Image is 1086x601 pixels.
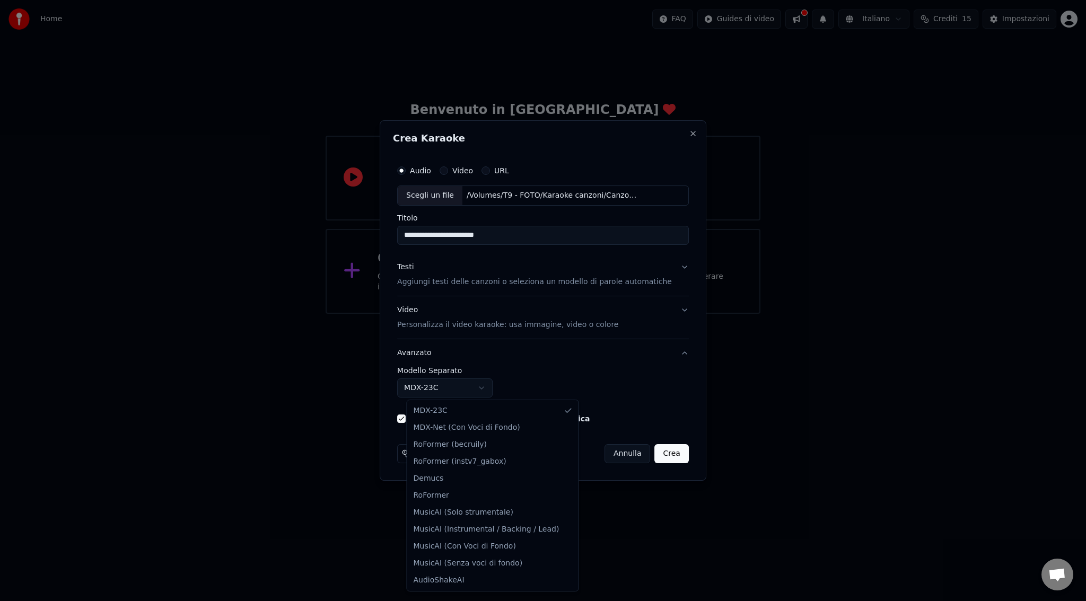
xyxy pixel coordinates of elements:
span: AudioShakeAI [414,575,465,586]
span: MusicAI (Instrumental / Backing / Lead) [414,524,559,535]
span: MusicAI (Senza voci di fondo) [414,558,523,569]
span: RoFormer (instv7_gabox) [414,456,506,467]
span: MusicAI (Con Voci di Fondo) [414,541,516,552]
span: RoFormer [414,490,449,501]
span: RoFormer (becruily) [414,439,487,450]
span: MDX-Net (Con Voci di Fondo) [414,422,520,433]
span: Demucs [414,473,444,484]
span: MusicAI (Solo strumentale) [414,507,513,518]
span: MDX-23C [414,405,448,416]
